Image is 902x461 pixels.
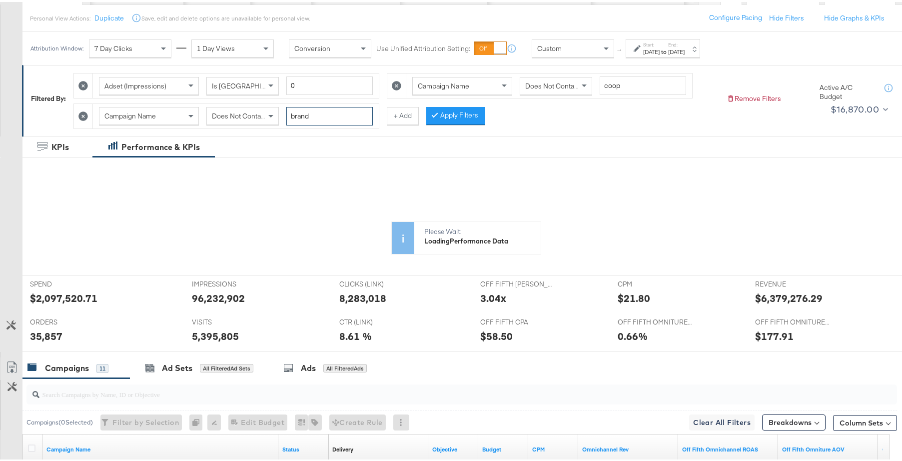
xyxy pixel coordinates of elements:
span: Clear All Filters [693,414,751,427]
span: 7 Day Clicks [94,42,132,51]
div: Performance & KPIs [121,139,200,151]
div: 11 [96,362,108,371]
a: Omniture + Offline Rev [582,443,674,451]
span: Campaign Name [104,109,156,118]
span: Campaign Name [418,79,469,88]
label: End: [668,39,685,46]
button: Hide Filters [769,11,804,21]
a: Shows the current state of your Ad Campaign. [282,443,324,451]
div: Campaigns ( 0 Selected) [26,416,93,425]
button: + Add [387,105,419,123]
div: [DATE] [668,46,685,54]
input: Enter a number [286,74,373,93]
button: Configure Pacing [702,7,769,25]
div: 0 [189,412,207,428]
button: Clear All Filters [689,412,755,428]
button: Hide Graphs & KPIs [824,11,885,21]
span: 1 Day Views [197,42,235,51]
a: The maximum amount you're willing to spend on your ads, on average each day or over the lifetime ... [482,443,524,451]
button: Breakdowns [762,412,826,428]
div: Delivery [332,443,353,451]
div: $16,870.00 [831,100,879,115]
span: Conversion [294,42,330,51]
div: Personal View Actions: [30,12,90,20]
a: 9/20 Update [782,443,874,451]
div: Filtered By: [31,92,66,101]
a: The average cost you've paid to have 1,000 impressions of your ad. [532,443,574,451]
input: Enter a search term [286,105,373,123]
div: Campaigns [45,360,89,372]
strong: to [660,46,668,53]
a: Your campaign's objective. [432,443,474,451]
input: Enter a search term [600,74,686,93]
span: Does Not Contain [525,79,580,88]
a: 9/20 Update [682,443,774,451]
span: Does Not Contain [212,109,266,118]
a: Reflects the ability of your Ad Campaign to achieve delivery based on ad states, schedule and bud... [332,443,353,451]
span: Is [GEOGRAPHIC_DATA] [212,79,288,88]
label: Use Unified Attribution Setting: [376,42,470,51]
button: Remove Filters [727,92,781,101]
div: Ads [301,360,316,372]
button: Column Sets [833,413,897,429]
button: $16,870.00 [827,99,891,115]
div: Save, edit and delete options are unavailable for personal view. [141,12,310,20]
span: Custom [537,42,562,51]
button: Duplicate [94,11,124,21]
input: Search Campaigns by Name, ID or Objective [39,378,818,398]
div: All Filtered Ad Sets [200,362,253,371]
span: Adset (Impressions) [104,79,166,88]
div: Active A/C Budget [820,81,875,99]
div: KPIs [51,139,69,151]
div: Ad Sets [162,360,192,372]
label: Start: [643,39,660,46]
div: All Filtered Ads [323,362,367,371]
div: Attribution Window: [30,43,84,50]
button: Apply Filters [426,105,485,123]
a: Your campaign name. [46,443,274,451]
div: [DATE] [643,46,660,54]
span: ↑ [615,46,625,50]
